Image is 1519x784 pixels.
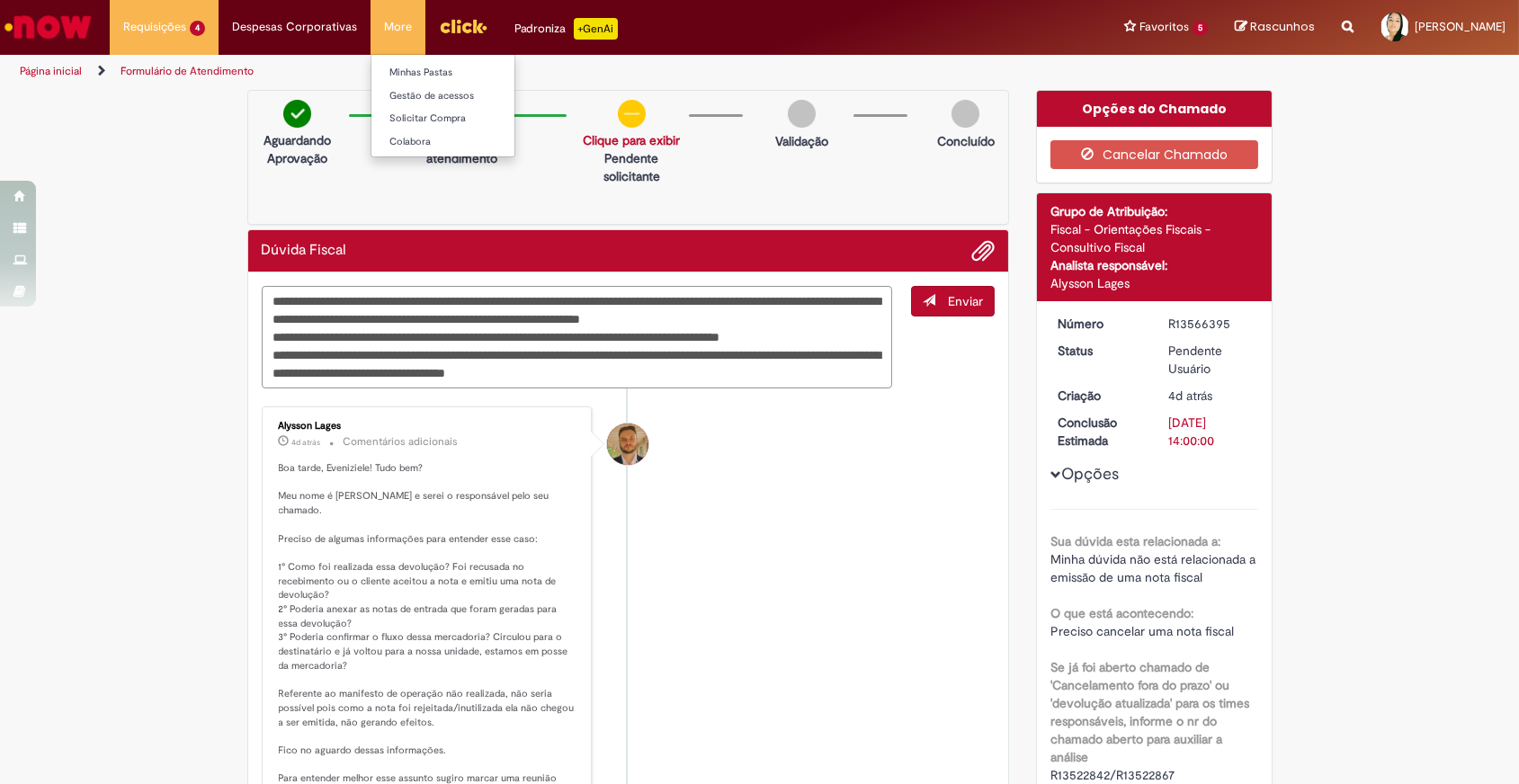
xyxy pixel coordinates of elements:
dt: Número [1044,315,1155,333]
img: check-circle-green.png [283,100,311,128]
textarea: Digite sua mensagem aqui... [262,286,893,388]
img: img-circle-grey.png [952,100,979,128]
p: Pendente solicitante [583,149,680,185]
div: Alysson Lages [1050,274,1258,292]
img: ServiceNow [2,9,94,45]
div: [DATE] 14:00:00 [1168,414,1252,450]
dt: Conclusão Estimada [1044,414,1155,450]
span: 4 [190,21,205,36]
div: 25/09/2025 12:16:26 [1168,387,1252,405]
ul: Trilhas de página [13,55,999,88]
img: img-circle-grey.png [788,100,816,128]
b: Se já foi aberto chamado de 'Cancelamento fora do prazo' ou 'devolução atualizada' para os times ... [1050,659,1249,765]
dt: Status [1044,342,1155,360]
p: +GenAi [574,18,618,40]
div: Pendente Usuário [1168,342,1252,378]
div: Padroniza [514,18,618,40]
span: 4d atrás [1168,388,1212,404]
span: Requisições [123,18,186,36]
div: Alysson Lages [279,421,578,432]
a: Colabora [371,132,569,152]
div: Opções do Chamado [1037,91,1272,127]
span: [PERSON_NAME] [1415,19,1506,34]
p: Validação [775,132,828,150]
span: Rascunhos [1250,18,1315,35]
div: Analista responsável: [1050,256,1258,274]
a: Clique para exibir [583,132,680,148]
span: Favoritos [1139,18,1189,36]
button: Adicionar anexos [971,239,995,263]
div: Grupo de Atribuição: [1050,202,1258,220]
div: Alysson Lages [607,423,648,465]
b: O que está acontecendo: [1050,605,1193,621]
button: Enviar [911,286,995,316]
a: Página inicial [20,64,82,78]
span: More [384,18,412,36]
span: Enviar [948,293,983,309]
h2: Dúvida Fiscal Histórico de tíquete [262,243,347,259]
a: Rascunhos [1235,19,1315,36]
p: Aguardando Aprovação [255,131,340,167]
img: click_logo_yellow_360x200.png [439,13,487,40]
small: Comentários adicionais [344,434,459,450]
div: R13566395 [1168,315,1252,333]
a: Solicitar Compra [371,109,569,129]
button: Cancelar Chamado [1050,140,1258,169]
span: 4d atrás [292,437,321,448]
dt: Criação [1044,387,1155,405]
p: Concluído [937,132,995,150]
time: 25/09/2025 16:32:11 [292,437,321,448]
span: Preciso cancelar uma nota fiscal [1050,623,1234,639]
ul: More [371,54,515,157]
time: 25/09/2025 12:16:26 [1168,388,1212,404]
span: Despesas Corporativas [232,18,357,36]
b: Sua dúvida esta relacionada a: [1050,533,1220,549]
img: circle-minus.png [618,100,646,128]
span: 5 [1193,21,1208,36]
a: Formulário de Atendimento [121,64,254,78]
div: Fiscal - Orientações Fiscais - Consultivo Fiscal [1050,220,1258,256]
span: R13522842/R13522867 [1050,767,1175,783]
span: Minha dúvida não está relacionada a emissão de uma nota fiscal [1050,551,1259,585]
a: Minhas Pastas [371,63,569,83]
a: Gestão de acessos [371,86,569,106]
